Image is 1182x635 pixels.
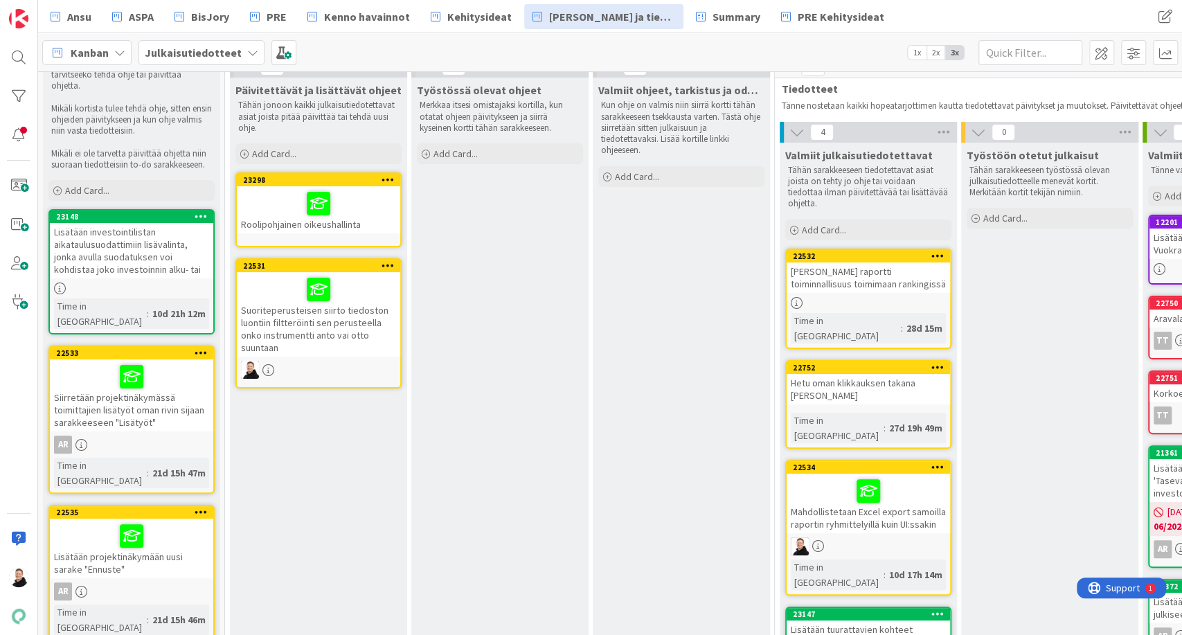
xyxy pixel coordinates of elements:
[54,298,147,329] div: Time in [GEOGRAPHIC_DATA]
[238,100,399,134] p: Tähän jonoon kaikki julkaisutiedotettavat asiat joista pitää päivittää tai tehdä uusi ohje.
[549,8,675,25] span: [PERSON_NAME] ja tiedotteet
[104,4,162,29] a: ASPA
[237,272,400,357] div: Suoriteperusteisen siirto tiedoston luontiin filtteröinti sen perusteella onko instrumentti anto ...
[1154,406,1172,424] div: TT
[615,170,659,183] span: Add Card...
[50,211,213,278] div: 23148Lisätään investointilistan aikataulusuodattimiin lisävalinta, jonka avulla suodatuksen voi k...
[787,361,950,374] div: 22752
[237,186,400,233] div: Roolipohjainen oikeushallinta
[235,83,402,97] span: Päivitettävät ja lisättävät ohjeet
[788,165,949,210] p: Tähän sarakkeeseen tiedotettavat asiat joista on tehty jo ohje tai voidaan tiedottaa ilman päivit...
[29,2,63,19] span: Support
[810,124,834,141] span: 4
[787,250,950,293] div: 22532[PERSON_NAME] raportti toiminnallisuus toimimaan rankingissä
[56,212,213,222] div: 23148
[54,458,147,488] div: Time in [GEOGRAPHIC_DATA]
[798,8,884,25] span: PRE Kehitysideat
[324,8,410,25] span: Kenno havainnot
[50,347,213,359] div: 22533
[688,4,769,29] a: Summary
[787,250,950,262] div: 22532
[793,609,950,619] div: 23147
[50,436,213,454] div: AR
[787,461,950,474] div: 22534
[793,251,950,261] div: 22532
[48,346,215,494] a: 22533Siirretään projektinäkymässä toimittajien lisätyöt oman rivin sijaan sarakkeeseen "Lisätyöt"...
[237,260,400,272] div: 22531
[787,374,950,404] div: Hetu oman klikkauksen takana [PERSON_NAME]
[713,8,760,25] span: Summary
[417,83,541,97] span: Työstössä olevat ohjeet
[50,506,213,578] div: 22535Lisätään projektinäkymään uusi sarake "Ennuste"
[886,567,946,582] div: 10d 17h 14m
[884,567,886,582] span: :
[992,124,1015,141] span: 0
[787,537,950,555] div: AN
[601,100,762,156] p: Kun ohje on valmis niin siirrä kortti tähän sarakkeeseen tsekkausta varten. Tästä ohje siirretään...
[1154,540,1172,558] div: AR
[884,420,886,436] span: :
[166,4,238,29] a: BisJory
[50,582,213,600] div: AR
[978,40,1082,65] input: Quick Filter...
[51,103,212,137] p: Mikäli kortista tulee tehdä ohje, sitten ensin ohjeiden päivitykseen ja kun ohje valmis niin vast...
[50,211,213,223] div: 23148
[54,436,72,454] div: AR
[598,83,764,97] span: Valmiit ohjeet, tarkistus ja odottamaan julkaisua
[791,413,884,443] div: Time in [GEOGRAPHIC_DATA]
[1154,332,1172,350] div: TT
[145,46,242,60] b: Julkaisutiedotteet
[969,165,1130,199] p: Tähän sarakkeeseen työstössä olevan julkaisutiedotteelle menevät kortit. Merkitään kortit tekijän...
[51,148,212,171] p: Mikäli ei ole tarvetta päivittää ohjetta niin suoraan tiedotteisiin to-do sarakkeeseen.
[252,147,296,160] span: Add Card...
[147,612,149,627] span: :
[50,223,213,278] div: Lisätään investointilistan aikataulusuodattimiin lisävalinta, jonka avulla suodatuksen voi kohdis...
[149,306,209,321] div: 10d 21h 12m
[299,4,418,29] a: Kenno havainnot
[241,361,259,379] img: AN
[9,568,28,587] img: AN
[791,313,901,343] div: Time in [GEOGRAPHIC_DATA]
[787,262,950,293] div: [PERSON_NAME] raportti toiminnallisuus toimimaan rankingissä
[787,361,950,404] div: 22752Hetu oman klikkauksen takana [PERSON_NAME]
[42,4,100,29] a: Ansu
[9,9,28,28] img: Visit kanbanzone.com
[67,8,91,25] span: Ansu
[48,209,215,334] a: 23148Lisätään investointilistan aikataulusuodattimiin lisävalinta, jonka avulla suodatuksen voi k...
[191,8,229,25] span: BisJory
[983,212,1028,224] span: Add Card...
[56,348,213,358] div: 22533
[235,258,402,388] a: 22531Suoriteperusteisen siirto tiedoston luontiin filtteröinti sen perusteella onko instrumentti ...
[524,4,683,29] a: [PERSON_NAME] ja tiedotteet
[72,6,75,17] div: 1
[787,474,950,533] div: Mahdollistetaan Excel export samoilla raportin ryhmittelyillä kuin UI:ssakin
[54,605,147,635] div: Time in [GEOGRAPHIC_DATA]
[149,465,209,481] div: 21d 15h 47m
[926,46,945,60] span: 2x
[793,363,950,373] div: 22752
[243,261,400,271] div: 22531
[50,519,213,578] div: Lisätään projektinäkymään uusi sarake "Ennuste"
[56,508,213,517] div: 22535
[433,147,478,160] span: Add Card...
[235,172,402,247] a: 23298Roolipohjainen oikeushallinta
[787,608,950,620] div: 23147
[237,260,400,357] div: 22531Suoriteperusteisen siirto tiedoston luontiin filtteröinti sen perusteella onko instrumentti ...
[787,461,950,533] div: 22534Mahdollistetaan Excel export samoilla raportin ryhmittelyillä kuin UI:ssakin
[785,460,951,596] a: 22534Mahdollistetaan Excel export samoilla raportin ryhmittelyillä kuin UI:ssakinANTime in [GEOGR...
[50,347,213,431] div: 22533Siirretään projektinäkymässä toimittajien lisätyöt oman rivin sijaan sarakkeeseen "Lisätyöt"
[54,582,72,600] div: AR
[147,465,149,481] span: :
[129,8,154,25] span: ASPA
[422,4,520,29] a: Kehitysideat
[793,463,950,472] div: 22534
[267,8,287,25] span: PRE
[50,359,213,431] div: Siirretään projektinäkymässä toimittajien lisätyöt oman rivin sijaan sarakkeeseen "Lisätyöt"
[242,4,295,29] a: PRE
[903,321,946,336] div: 28d 15m
[791,537,809,555] img: AN
[886,420,946,436] div: 27d 19h 49m
[447,8,512,25] span: Kehitysideat
[71,44,109,61] span: Kanban
[791,560,884,590] div: Time in [GEOGRAPHIC_DATA]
